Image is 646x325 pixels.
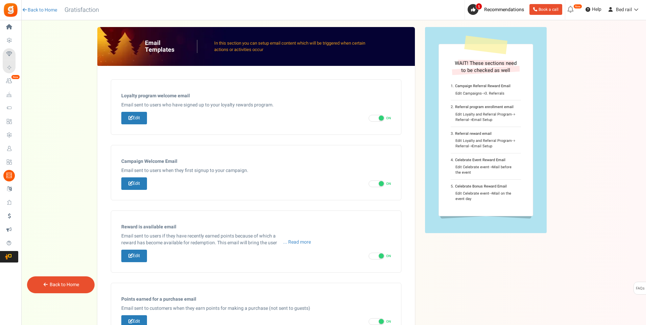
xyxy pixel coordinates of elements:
a: Book a call [529,4,562,15]
a: 5 Recommendations [468,4,527,15]
p: Email sent to users who have signed up to your loyalty rewards program. [121,102,391,108]
h5: Campaign Welcome Email [121,159,391,164]
em: New [11,75,20,79]
a: New [3,75,18,87]
em: New [573,4,582,9]
b: Referral reward email [455,131,492,136]
span: WAIT! These sections need to be checked as well [455,59,517,74]
h5: Loyalty program welcome email [121,93,391,98]
span: ON [386,116,391,121]
a: Back to Home [22,7,57,14]
p: Email sent to customers when they earn points for making a purchase (not sent to guests) [121,305,391,312]
img: Gratisfaction [3,2,18,18]
a: Edit [121,250,147,262]
div: Edit Celebrate event Mail on the event day [455,191,516,201]
div: Edit Loyalty and Referral Program Referral Email Setup [455,138,516,149]
span: Bed rail [616,6,632,13]
span: ON [386,254,391,258]
h5: Points earned for a purchase email [121,297,391,302]
a: Edit [121,112,147,124]
b: Campaign Referral Reward Email [455,83,511,89]
div: Edit Loyalty and Referral Program Referral Email Setup [455,112,516,122]
h3: Gratisfaction [57,3,106,17]
span: 5 [476,3,482,10]
span: ON [386,319,391,324]
b: Referral program enrollment email [455,104,514,110]
a: Help [583,4,604,15]
p: Email sent to users if they have recently earned points because of which a reward has become avai... [121,233,311,246]
span: ... Read more [283,239,311,246]
span: Help [590,6,601,13]
div: Edit Campaigns 3. Referrals [455,91,516,96]
h2: Email Templates [145,40,197,53]
p: Email sent to users when they first signup to your campaign. [121,167,391,174]
b: Celebrate Event Reward Email [455,157,505,163]
span: FAQs [636,282,645,295]
a: Edit [121,177,147,190]
b: Celebrate Bonus Reward Email [455,183,507,189]
span: Recommendations [484,6,524,13]
span: ON [386,181,391,186]
a: Back to Home [50,281,79,288]
h5: Reward is available email [121,224,391,229]
p: In this section you can setup email content which will be triggered when certain actions or activ... [214,40,367,53]
div: Edit Celebrate event Mail before the event [455,165,516,175]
